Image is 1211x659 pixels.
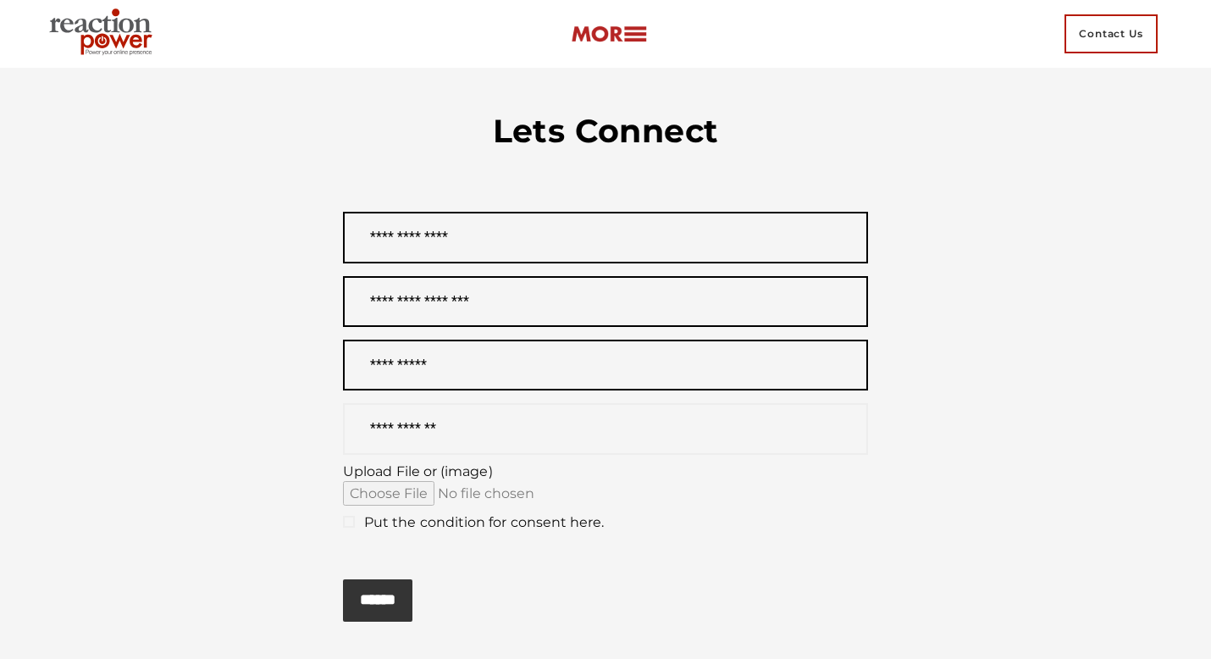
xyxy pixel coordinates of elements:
[343,514,605,530] span: Put the condition for consent here.
[42,3,165,64] img: Executive Branding | Personal Branding Agency
[571,25,647,44] img: more-btn.png
[1064,14,1158,53] span: Contact Us
[343,481,660,506] input: Upload File or (image)
[343,462,868,506] label: Upload File or (image)
[343,212,868,622] form: Contact form
[343,110,868,152] h3: Lets Connect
